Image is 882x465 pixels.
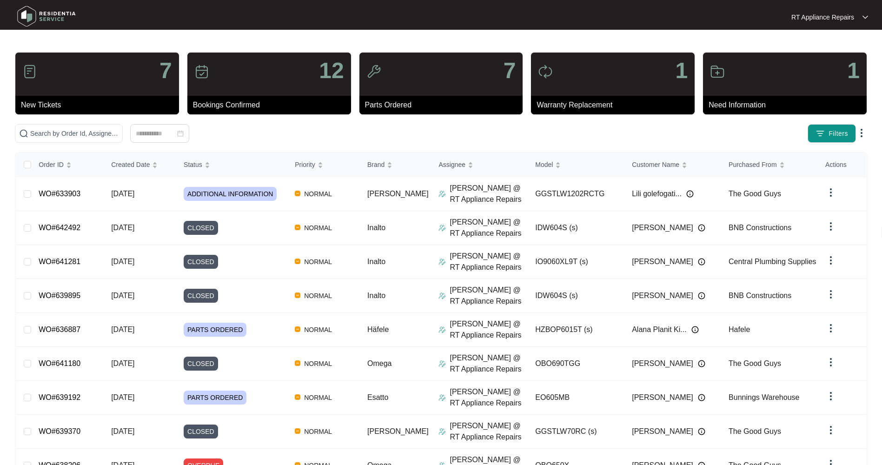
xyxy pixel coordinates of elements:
a: WO#639895 [39,292,80,299]
span: NORMAL [300,426,336,437]
p: 7 [504,60,516,82]
span: Priority [295,159,315,170]
span: [PERSON_NAME] [632,392,693,403]
span: [PERSON_NAME] [367,427,429,435]
span: [DATE] [111,427,134,435]
span: Alana Planit Ki... [632,324,686,335]
span: BNB Constructions [729,292,791,299]
th: Model [528,153,624,177]
span: The Good Guys [729,359,781,367]
img: Vercel Logo [295,394,300,400]
span: Inalto [367,292,385,299]
img: Vercel Logo [295,191,300,196]
span: CLOSED [184,425,218,438]
a: WO#639370 [39,427,80,435]
span: Brand [367,159,385,170]
img: Assigner Icon [438,326,446,333]
img: Assigner Icon [438,428,446,435]
th: Assignee [431,153,528,177]
img: Assigner Icon [438,292,446,299]
a: WO#639192 [39,393,80,401]
span: Filters [829,129,848,139]
span: BNB Constructions [729,224,791,232]
p: [PERSON_NAME] @ RT Appliance Repairs [450,352,528,375]
span: Created Date [111,159,150,170]
img: dropdown arrow [856,127,867,139]
span: Inalto [367,224,385,232]
span: [PERSON_NAME] [367,190,429,198]
img: dropdown arrow [862,15,868,20]
th: Purchased From [721,153,818,177]
p: Warranty Replacement [537,100,695,111]
img: Assigner Icon [438,360,446,367]
span: [DATE] [111,258,134,266]
span: Omega [367,359,391,367]
span: Esatto [367,393,388,401]
img: Vercel Logo [295,360,300,366]
span: PARTS ORDERED [184,323,246,337]
input: Search by Order Id, Assignee Name, Customer Name, Brand and Model [30,128,119,139]
img: icon [538,64,553,79]
img: dropdown arrow [825,255,836,266]
img: Vercel Logo [295,428,300,434]
span: Customer Name [632,159,679,170]
span: CLOSED [184,357,218,371]
th: Status [176,153,287,177]
p: 12 [319,60,344,82]
td: HZBOP6015T (s) [528,313,624,347]
p: [PERSON_NAME] @ RT Appliance Repairs [450,319,528,341]
img: Assigner Icon [438,224,446,232]
img: icon [366,64,381,79]
img: Info icon [698,258,705,266]
img: Assigner Icon [438,258,446,266]
a: WO#636887 [39,325,80,333]
span: NORMAL [300,324,336,335]
td: IO9060XL9T (s) [528,245,624,279]
span: [DATE] [111,224,134,232]
p: RT Appliance Repairs [791,13,854,22]
span: [PERSON_NAME] [632,222,693,233]
p: 1 [847,60,860,82]
img: dropdown arrow [825,289,836,300]
p: Parts Ordered [365,100,523,111]
span: Model [535,159,553,170]
span: [DATE] [111,393,134,401]
p: 1 [675,60,688,82]
span: Assignee [438,159,465,170]
th: Order ID [31,153,104,177]
th: Created Date [104,153,176,177]
a: WO#642492 [39,224,80,232]
td: EO605MB [528,381,624,415]
img: Vercel Logo [295,259,300,264]
img: icon [22,64,37,79]
img: Info icon [698,394,705,401]
span: Status [184,159,202,170]
th: Actions [818,153,866,177]
p: Need Information [709,100,867,111]
span: Order ID [39,159,64,170]
a: WO#641281 [39,258,80,266]
td: GGSTLW1202RCTG [528,177,624,211]
td: IDW604S (s) [528,279,624,313]
p: [PERSON_NAME] @ RT Appliance Repairs [450,285,528,307]
span: NORMAL [300,358,336,369]
span: CLOSED [184,221,218,235]
img: icon [710,64,725,79]
span: CLOSED [184,255,218,269]
img: dropdown arrow [825,187,836,198]
span: Lili golefogati... [632,188,682,199]
span: [PERSON_NAME] [632,358,693,369]
td: IDW604S (s) [528,211,624,245]
a: WO#641180 [39,359,80,367]
span: [DATE] [111,359,134,367]
img: Info icon [698,224,705,232]
span: Inalto [367,258,385,266]
span: [DATE] [111,325,134,333]
span: NORMAL [300,256,336,267]
span: [DATE] [111,190,134,198]
span: NORMAL [300,290,336,301]
span: The Good Guys [729,427,781,435]
img: icon [194,64,209,79]
p: 7 [159,60,172,82]
img: Assigner Icon [438,394,446,401]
